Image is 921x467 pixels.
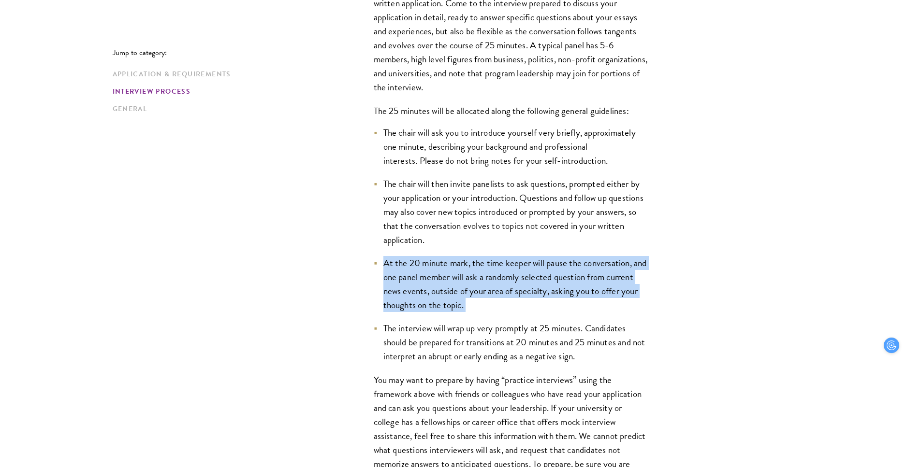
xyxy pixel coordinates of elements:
[113,48,316,57] p: Jump to category:
[374,126,649,168] li: The chair will ask you to introduce yourself very briefly, approximately one minute, describing y...
[374,177,649,247] li: The chair will then invite panelists to ask questions, prompted either by your application or you...
[374,321,649,363] li: The interview will wrap up very promptly at 25 minutes. Candidates should be prepared for transit...
[113,86,310,97] a: Interview Process
[374,104,649,118] p: The 25 minutes will be allocated along the following general guidelines:
[374,256,649,312] li: At the 20 minute mark, the time keeper will pause the conversation, and one panel member will ask...
[113,69,310,79] a: Application & Requirements
[113,104,310,114] a: General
